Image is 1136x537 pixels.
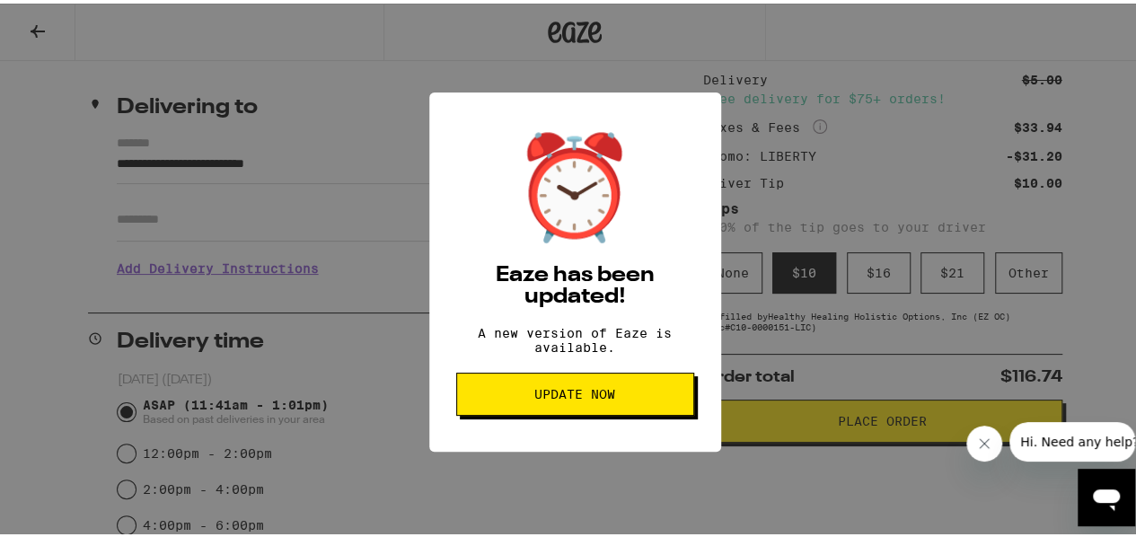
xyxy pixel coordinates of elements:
span: Hi. Need any help? [11,13,129,27]
iframe: Message from company [1009,418,1135,458]
iframe: Button to launch messaging window [1078,465,1135,523]
h2: Eaze has been updated! [456,261,694,304]
iframe: Close message [966,422,1002,458]
button: Update Now [456,369,694,412]
span: Update Now [534,384,615,397]
p: A new version of Eaze is available. [456,322,694,351]
div: ⏰ [512,125,638,243]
